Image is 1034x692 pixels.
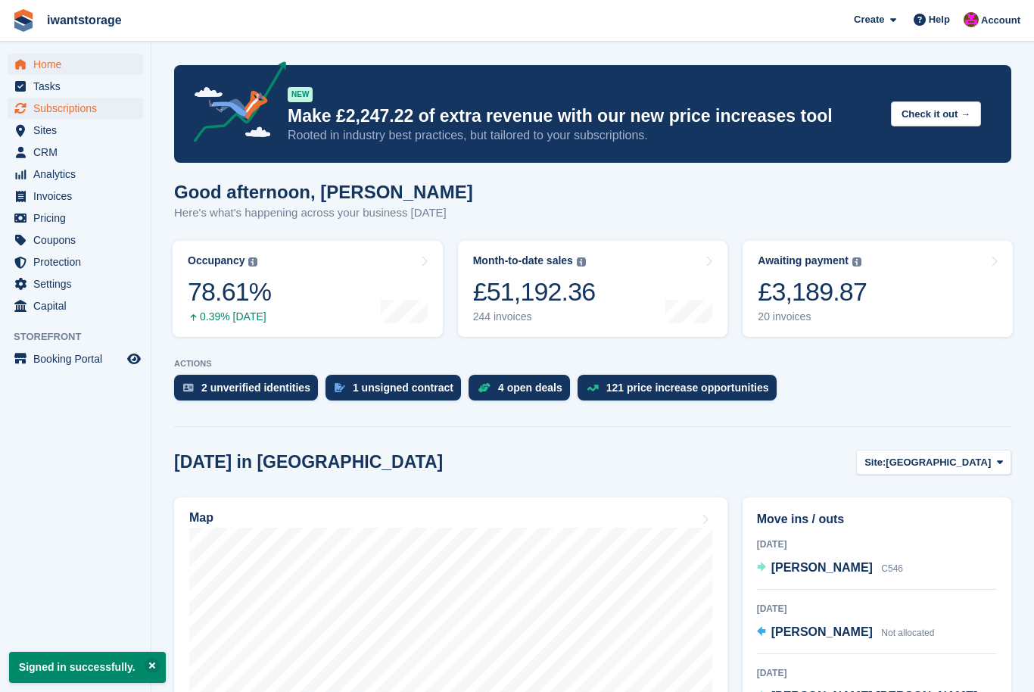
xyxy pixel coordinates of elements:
[757,623,935,643] a: [PERSON_NAME] Not allocated
[8,185,143,207] a: menu
[8,142,143,163] a: menu
[8,251,143,273] a: menu
[606,382,769,394] div: 121 price increase opportunities
[33,164,124,185] span: Analytics
[473,276,596,307] div: £51,192.36
[8,76,143,97] a: menu
[174,452,443,472] h2: [DATE] in [GEOGRAPHIC_DATA]
[41,8,128,33] a: iwantstorage
[173,241,443,337] a: Occupancy 78.61% 0.39% [DATE]
[757,666,997,680] div: [DATE]
[33,120,124,141] span: Sites
[248,257,257,267] img: icon-info-grey-7440780725fd019a000dd9b08b2336e03edf1995a4989e88bcd33f0948082b44.svg
[174,182,473,202] h1: Good afternoon, [PERSON_NAME]
[964,12,979,27] img: Jonathan
[288,105,879,127] p: Make £2,247.22 of extra revenue with our new price increases tool
[125,350,143,368] a: Preview store
[771,625,873,638] span: [PERSON_NAME]
[188,276,271,307] div: 78.61%
[288,87,313,102] div: NEW
[757,510,997,528] h2: Move ins / outs
[881,563,903,574] span: C546
[325,375,469,408] a: 1 unsigned contract
[473,254,573,267] div: Month-to-date sales
[743,241,1013,337] a: Awaiting payment £3,189.87 20 invoices
[174,359,1011,369] p: ACTIONS
[478,382,491,393] img: deal-1b604bf984904fb50ccaf53a9ad4b4a5d6e5aea283cecdc64d6e3604feb123c2.svg
[854,12,884,27] span: Create
[891,101,981,126] button: Check it out →
[758,254,849,267] div: Awaiting payment
[33,185,124,207] span: Invoices
[852,257,861,267] img: icon-info-grey-7440780725fd019a000dd9b08b2336e03edf1995a4989e88bcd33f0948082b44.svg
[335,383,345,392] img: contract_signature_icon-13c848040528278c33f63329250d36e43548de30e8caae1d1a13099fd9432cc5.svg
[183,383,194,392] img: verify_identity-adf6edd0f0f0b5bbfe63781bf79b02c33cf7c696d77639b501bdc392416b5a36.svg
[771,561,873,574] span: [PERSON_NAME]
[8,295,143,316] a: menu
[33,54,124,75] span: Home
[578,375,784,408] a: 121 price increase opportunities
[758,310,867,323] div: 20 invoices
[188,254,244,267] div: Occupancy
[33,142,124,163] span: CRM
[469,375,578,408] a: 4 open deals
[188,310,271,323] div: 0.39% [DATE]
[33,348,124,369] span: Booking Portal
[757,538,997,551] div: [DATE]
[757,559,903,578] a: [PERSON_NAME] C546
[864,455,886,470] span: Site:
[473,310,596,323] div: 244 invoices
[8,207,143,229] a: menu
[929,12,950,27] span: Help
[9,652,166,683] p: Signed in successfully.
[8,273,143,295] a: menu
[201,382,310,394] div: 2 unverified identities
[758,276,867,307] div: £3,189.87
[498,382,562,394] div: 4 open deals
[33,98,124,119] span: Subscriptions
[587,385,599,391] img: price_increase_opportunities-93ffe204e8149a01c8c9dc8f82e8f89637d9d84a8eef4429ea346261dce0b2c0.svg
[886,455,991,470] span: [GEOGRAPHIC_DATA]
[33,295,124,316] span: Capital
[8,54,143,75] a: menu
[189,511,213,525] h2: Map
[353,382,453,394] div: 1 unsigned contract
[881,628,934,638] span: Not allocated
[174,204,473,222] p: Here's what's happening across your business [DATE]
[981,13,1020,28] span: Account
[12,9,35,32] img: stora-icon-8386f47178a22dfd0bd8f6a31ec36ba5ce8667c1dd55bd0f319d3a0aa187defe.svg
[174,375,325,408] a: 2 unverified identities
[33,76,124,97] span: Tasks
[33,273,124,295] span: Settings
[577,257,586,267] img: icon-info-grey-7440780725fd019a000dd9b08b2336e03edf1995a4989e88bcd33f0948082b44.svg
[856,450,1011,475] button: Site: [GEOGRAPHIC_DATA]
[288,127,879,144] p: Rooted in industry best practices, but tailored to your subscriptions.
[8,164,143,185] a: menu
[8,120,143,141] a: menu
[33,229,124,251] span: Coupons
[33,251,124,273] span: Protection
[33,207,124,229] span: Pricing
[8,229,143,251] a: menu
[181,61,287,148] img: price-adjustments-announcement-icon-8257ccfd72463d97f412b2fc003d46551f7dbcb40ab6d574587a9cd5c0d94...
[8,98,143,119] a: menu
[8,348,143,369] a: menu
[458,241,728,337] a: Month-to-date sales £51,192.36 244 invoices
[757,602,997,616] div: [DATE]
[14,329,151,344] span: Storefront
